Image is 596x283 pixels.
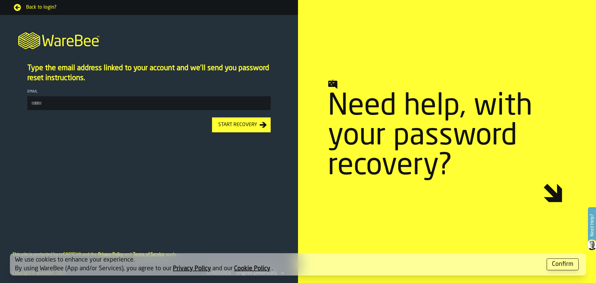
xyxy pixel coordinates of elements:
[12,2,286,12] a: Back to login?
[212,117,271,132] button: button-Start Recovery
[10,253,586,276] div: alert-[object Object]
[552,260,573,269] div: Confirm
[15,256,542,273] div: We use cookies to enhance your experience. By using WareBee (App and/or Services), you agree to o...
[589,208,595,243] label: Need Help?
[234,266,270,272] a: Cookie Policy
[27,89,271,110] label: button-toolbar-Email
[216,121,260,129] div: Start Recovery
[27,63,271,83] p: Type the email address linked to your account and we'll send you password reset instructions.
[547,258,579,270] button: button-
[173,266,211,272] a: Privacy Policy
[27,89,271,94] div: Email
[328,92,564,181] span: Need help, with your password recovery?
[328,89,566,181] a: Need help, with your password recovery?
[26,4,286,11] span: Back to login?
[27,96,271,110] input: button-toolbar-Email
